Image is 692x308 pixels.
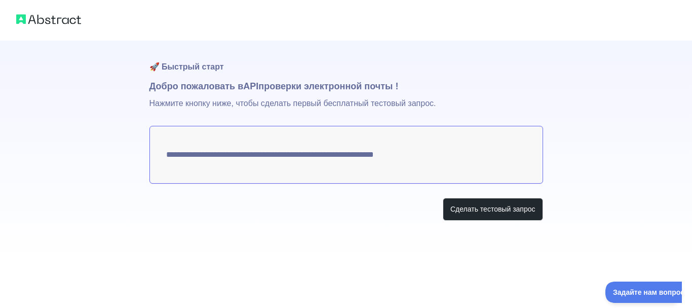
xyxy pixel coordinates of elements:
[243,81,258,91] font: API
[16,12,81,26] img: Абстрактный логотип
[450,205,535,213] font: Сделать тестовый запрос
[149,99,436,108] font: Нажмите кнопку ниже, чтобы сделать первый бесплатный тестовый запрос.
[258,81,398,91] font: проверки электронной почты !
[443,198,543,221] button: Сделать тестовый запрос
[149,81,244,91] font: Добро пожаловать в
[605,282,682,303] iframe: Переключить поддержку клиентов
[8,7,79,15] font: Задайте нам вопрос
[149,62,224,71] font: 🚀 Быстрый старт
